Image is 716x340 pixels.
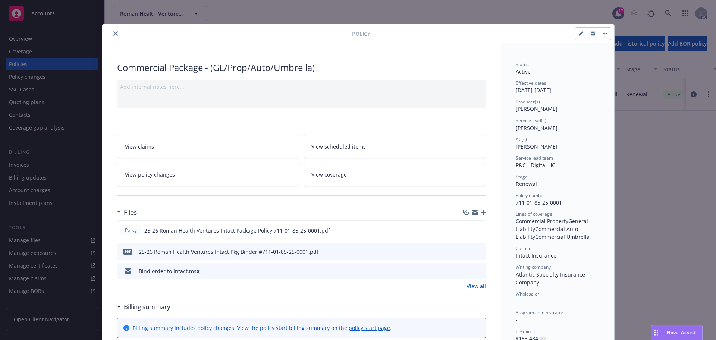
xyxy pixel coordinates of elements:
[516,225,580,240] span: Commercial Auto Liability
[139,267,200,275] div: Bind order to Intact.msg
[124,302,170,312] h3: Billing summary
[476,248,483,256] button: preview file
[311,143,366,150] span: View scheduled items
[667,329,696,336] span: Nova Assist
[516,80,599,94] div: [DATE] - [DATE]
[516,218,568,225] span: Commercial Property
[476,267,483,275] button: preview file
[117,208,137,217] div: Files
[516,68,531,75] span: Active
[111,29,120,38] button: close
[467,282,486,290] a: View all
[516,192,545,199] span: Policy number
[304,163,486,186] a: View coverage
[464,227,470,234] button: download file
[132,324,392,332] div: Billing summary includes policy changes. View the policy start billing summary on the .
[516,61,529,68] span: Status
[124,208,137,217] h3: Files
[516,105,558,112] span: [PERSON_NAME]
[516,199,562,206] span: 711-01-85-25-0001
[464,248,470,256] button: download file
[125,143,154,150] span: View claims
[516,117,546,124] span: Service lead(s)
[125,171,175,178] span: View policy changes
[535,233,590,240] span: Commercial Umbrella
[117,135,299,158] a: View claims
[516,309,563,316] span: Program administrator
[516,271,587,286] span: Atlantic Specialty Insurance Company
[117,61,486,74] div: Commercial Package - (GL/Prop/Auto/Umbrella)
[123,249,132,254] span: pdf
[120,83,483,91] div: Add internal notes here...
[516,136,527,143] span: AC(s)
[349,324,390,331] a: policy start page
[516,99,540,105] span: Producer(s)
[516,316,518,323] span: -
[516,211,552,217] span: Lines of coverage
[516,155,553,161] span: Service lead team
[516,297,518,305] span: -
[516,291,539,297] span: Wholesaler
[117,163,299,186] a: View policy changes
[516,180,537,187] span: Renewal
[651,325,661,340] div: Drag to move
[516,124,558,131] span: [PERSON_NAME]
[144,227,330,234] span: 25-26 Roman Health Ventures-Intact Package Policy 711-01-85-25-0001.pdf
[516,264,551,270] span: Writing company
[139,248,318,256] div: 25-26 Roman Health Ventures Intact Pkg Binder #711-01-85-25-0001.pdf
[311,171,347,178] span: View coverage
[476,227,483,234] button: preview file
[516,252,556,259] span: Intact Insurance
[464,267,470,275] button: download file
[516,328,535,334] span: Premium
[516,80,546,86] span: Effective dates
[123,227,138,234] span: Policy
[516,143,558,150] span: [PERSON_NAME]
[516,162,555,169] span: P&C - Digital HC
[352,30,370,38] span: Policy
[304,135,486,158] a: View scheduled items
[117,302,170,312] div: Billing summary
[516,218,590,233] span: General Liability
[516,245,531,252] span: Carrier
[651,325,703,340] button: Nova Assist
[516,174,528,180] span: Stage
